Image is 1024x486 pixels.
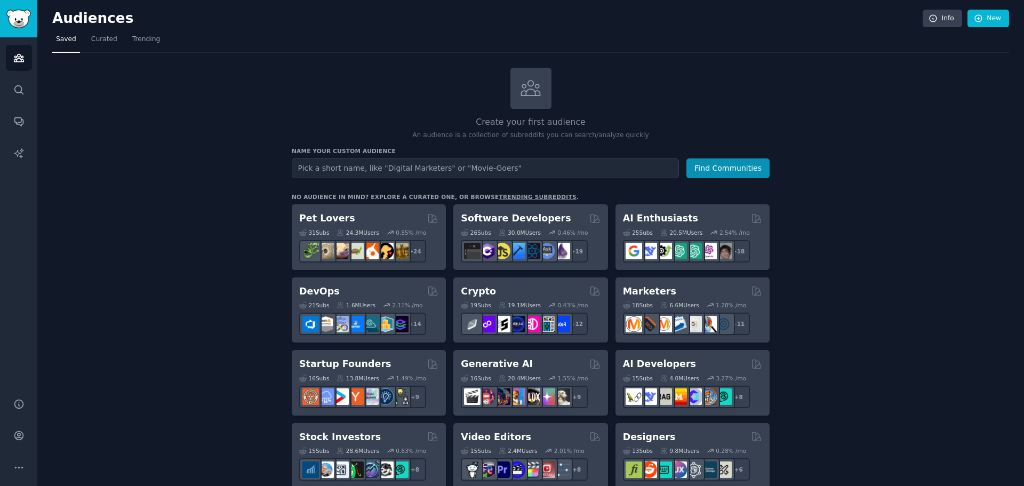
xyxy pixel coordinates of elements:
h2: AI Enthusiasts [623,212,698,225]
div: 1.49 % /mo [396,375,426,382]
img: CryptoNews [539,316,555,332]
div: 9.8M Users [660,447,699,455]
img: finalcutpro [524,461,540,478]
img: aivideo [464,388,481,405]
img: LangChain [626,388,642,405]
div: 15 Sub s [623,375,653,382]
img: StocksAndTrading [362,461,379,478]
img: software [464,243,481,259]
div: 18 Sub s [623,301,653,309]
h2: Startup Founders [299,357,391,371]
img: gopro [464,461,481,478]
img: editors [479,461,495,478]
button: Find Communities [686,158,770,178]
h2: AI Developers [623,357,696,371]
img: ArtificalIntelligence [715,243,732,259]
div: + 14 [404,313,426,335]
h2: Video Editors [461,431,531,444]
img: ValueInvesting [317,461,334,478]
div: + 8 [565,458,588,481]
img: swingtrading [377,461,394,478]
img: DevOpsLinks [347,316,364,332]
img: logodesign [641,461,657,478]
img: AItoolsCatalog [655,243,672,259]
div: + 6 [727,458,750,481]
img: elixir [554,243,570,259]
div: 25 Sub s [623,229,653,236]
h2: Pet Lovers [299,212,355,225]
div: 2.11 % /mo [393,301,423,309]
h2: Audiences [52,10,923,27]
div: 19.1M Users [499,301,541,309]
div: 19 Sub s [461,301,491,309]
img: Docker_DevOps [332,316,349,332]
div: 0.46 % /mo [558,229,588,236]
img: Emailmarketing [670,316,687,332]
div: + 9 [404,386,426,408]
h2: Software Developers [461,212,571,225]
img: UXDesign [670,461,687,478]
img: DeepSeek [641,388,657,405]
div: 0.28 % /mo [716,447,746,455]
div: + 8 [727,386,750,408]
div: + 12 [565,313,588,335]
img: typography [626,461,642,478]
div: 16 Sub s [461,375,491,382]
div: 16 Sub s [299,375,329,382]
img: learnjavascript [494,243,510,259]
div: 13 Sub s [623,447,653,455]
h2: Generative AI [461,357,533,371]
img: dividends [302,461,319,478]
img: growmybusiness [392,388,409,405]
img: PlatformEngineers [392,316,409,332]
img: MarketingResearch [700,316,717,332]
img: GoogleGeminiAI [626,243,642,259]
div: 0.85 % /mo [396,229,426,236]
img: premiere [494,461,510,478]
h3: Name your custom audience [292,147,770,155]
img: ethstaker [494,316,510,332]
img: FluxAI [524,388,540,405]
img: turtle [347,243,364,259]
h2: Designers [623,431,676,444]
div: 26 Sub s [461,229,491,236]
div: + 19 [565,240,588,262]
div: 1.6M Users [337,301,375,309]
div: + 9 [565,386,588,408]
img: iOSProgramming [509,243,525,259]
img: OnlineMarketing [715,316,732,332]
div: 0.43 % /mo [558,301,588,309]
img: AskMarketing [655,316,672,332]
div: + 11 [727,313,750,335]
div: 15 Sub s [299,447,329,455]
img: OpenSourceAI [685,388,702,405]
img: Entrepreneurship [377,388,394,405]
img: herpetology [302,243,319,259]
img: AIDevelopersSociety [715,388,732,405]
img: deepdream [494,388,510,405]
img: platformengineering [362,316,379,332]
div: 3.27 % /mo [716,375,746,382]
img: defi_ [554,316,570,332]
img: EntrepreneurRideAlong [302,388,319,405]
img: indiehackers [362,388,379,405]
div: 21 Sub s [299,301,329,309]
a: trending subreddits [499,194,576,200]
div: 13.8M Users [337,375,379,382]
img: PetAdvice [377,243,394,259]
h2: Crypto [461,285,496,298]
div: 15 Sub s [461,447,491,455]
img: GummySearch logo [6,10,31,28]
img: MistralAI [670,388,687,405]
span: Trending [132,35,160,44]
img: ethfinance [464,316,481,332]
a: New [967,10,1009,28]
h2: Create your first audience [292,116,770,129]
div: No audience in mind? Explore a curated one, or browse . [292,193,579,201]
div: 0.63 % /mo [396,447,426,455]
img: leopardgeckos [332,243,349,259]
span: Saved [56,35,76,44]
h2: DevOps [299,285,340,298]
img: dalle2 [479,388,495,405]
span: Curated [91,35,117,44]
